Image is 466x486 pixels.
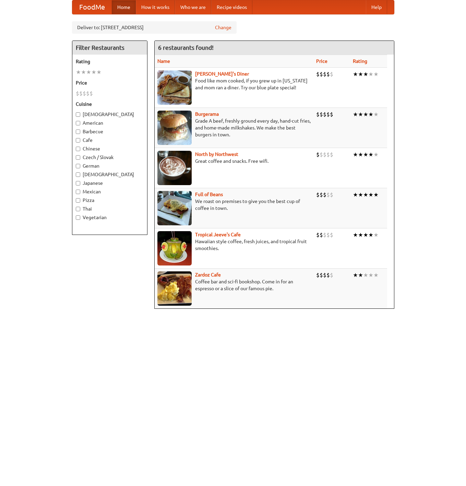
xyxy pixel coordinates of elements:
[323,191,326,199] li: $
[368,151,373,158] li: ★
[373,70,379,78] li: ★
[373,231,379,239] li: ★
[368,191,373,199] li: ★
[72,0,112,14] a: FoodMe
[326,111,330,118] li: $
[316,58,327,64] a: Price
[157,198,311,212] p: We roast on premises to give you the best cup of coffee in town.
[316,70,320,78] li: $
[76,101,144,108] h5: Cuisine
[157,238,311,252] p: Hawaiian style coffee, fresh juices, and tropical fruit smoothies.
[323,271,326,279] li: $
[320,191,323,199] li: $
[373,271,379,279] li: ★
[76,90,79,97] li: $
[353,191,358,199] li: ★
[76,129,80,134] input: Barbecue
[81,68,86,76] li: ★
[76,214,144,221] label: Vegetarian
[358,271,363,279] li: ★
[96,68,101,76] li: ★
[195,71,249,77] a: [PERSON_NAME]'s Diner
[316,271,320,279] li: $
[157,111,192,145] img: burgerama.jpg
[76,121,80,125] input: American
[86,90,89,97] li: $
[368,231,373,239] li: ★
[157,278,311,292] p: Coffee bar and sci-fi bookshop. Come in for an espresso or a slice of our famous pie.
[358,231,363,239] li: ★
[358,111,363,118] li: ★
[195,192,223,197] a: Full of Beans
[323,70,326,78] li: $
[320,151,323,158] li: $
[157,231,192,265] img: jeeves.jpg
[353,231,358,239] li: ★
[195,232,241,237] b: Tropical Jeeve's Cafe
[76,154,144,161] label: Czech / Slovak
[316,151,320,158] li: $
[76,180,144,187] label: Japanese
[76,197,144,204] label: Pizza
[76,138,80,143] input: Cafe
[353,151,358,158] li: ★
[157,58,170,64] a: Name
[353,58,367,64] a: Rating
[76,198,80,203] input: Pizza
[76,111,144,118] label: [DEMOGRAPHIC_DATA]
[157,271,192,306] img: zardoz.jpg
[323,231,326,239] li: $
[353,70,358,78] li: ★
[363,191,368,199] li: ★
[76,188,144,195] label: Mexican
[76,162,144,169] label: German
[72,41,147,55] h4: Filter Restaurants
[195,272,221,278] a: Zardoz Cafe
[323,111,326,118] li: $
[330,271,333,279] li: $
[330,70,333,78] li: $
[76,120,144,126] label: American
[368,70,373,78] li: ★
[91,68,96,76] li: ★
[76,205,144,212] label: Thai
[373,191,379,199] li: ★
[76,181,80,185] input: Japanese
[373,151,379,158] li: ★
[76,171,144,178] label: [DEMOGRAPHIC_DATA]
[358,70,363,78] li: ★
[320,111,323,118] li: $
[326,191,330,199] li: $
[76,79,144,86] h5: Price
[320,271,323,279] li: $
[316,191,320,199] li: $
[76,58,144,65] h5: Rating
[358,151,363,158] li: ★
[320,70,323,78] li: $
[76,137,144,144] label: Cafe
[76,155,80,160] input: Czech / Slovak
[316,231,320,239] li: $
[330,111,333,118] li: $
[157,70,192,105] img: sallys.jpg
[112,0,136,14] a: Home
[157,151,192,185] img: north.jpg
[76,172,80,177] input: [DEMOGRAPHIC_DATA]
[363,231,368,239] li: ★
[316,111,320,118] li: $
[79,90,83,97] li: $
[89,90,93,97] li: $
[326,271,330,279] li: $
[363,151,368,158] li: ★
[157,117,311,138] p: Grade A beef, freshly ground every day, hand-cut fries, and home-made milkshakes. We make the bes...
[83,90,86,97] li: $
[358,191,363,199] li: ★
[195,151,238,157] a: North by Northwest
[211,0,252,14] a: Recipe videos
[326,70,330,78] li: $
[157,191,192,225] img: beans.jpg
[215,24,231,31] a: Change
